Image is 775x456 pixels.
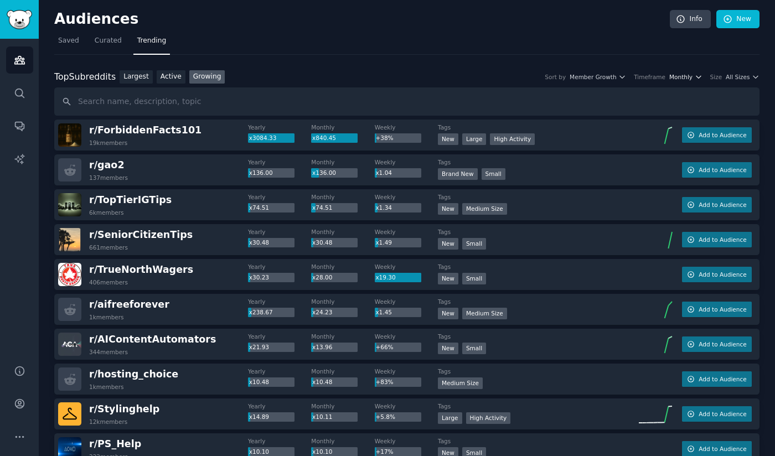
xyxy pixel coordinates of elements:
img: GummySearch logo [7,10,32,29]
div: New [438,238,458,250]
div: New [438,308,458,319]
span: Saved [58,36,79,46]
dt: Yearly [248,437,311,445]
span: r/ aifreeforever [89,299,169,310]
div: Sort by [545,73,566,81]
span: x136.00 [249,169,273,176]
span: x21.93 [249,344,269,350]
dt: Yearly [248,228,311,236]
a: Curated [91,32,126,55]
img: SeniorCitizenTips [58,228,81,251]
div: Size [710,73,722,81]
span: Add to Audience [699,445,746,453]
div: Medium Size [462,203,507,215]
dt: Weekly [375,158,438,166]
div: Small [462,273,486,284]
span: Add to Audience [699,131,746,139]
button: All Sizes [726,73,759,81]
a: Growing [189,70,225,84]
span: Add to Audience [699,271,746,278]
div: Brand New [438,168,478,180]
span: +83% [375,379,393,385]
dt: Weekly [375,437,438,445]
span: x10.10 [249,448,269,455]
div: Large [462,133,487,145]
input: Search name, description, topic [54,87,759,116]
span: x1.34 [375,204,392,211]
span: All Sizes [726,73,750,81]
dt: Monthly [311,298,374,305]
button: Add to Audience [682,336,752,352]
dt: Monthly [311,402,374,410]
button: Add to Audience [682,302,752,317]
span: r/ TrueNorthWagers [89,264,193,275]
a: Trending [133,32,170,55]
dt: Tags [438,193,628,201]
img: TrueNorthWagers [58,263,81,286]
dt: Weekly [375,367,438,375]
button: Add to Audience [682,232,752,247]
button: Add to Audience [682,267,752,282]
div: Small [462,238,486,250]
div: Timeframe [634,73,665,81]
div: High Activity [490,133,535,145]
span: x74.51 [249,204,269,211]
dt: Tags [438,298,628,305]
img: Stylinghelp [58,402,81,426]
div: 344 members [89,348,128,356]
span: +66% [375,344,393,350]
button: Add to Audience [682,197,752,213]
dt: Yearly [248,193,311,201]
button: Member Growth [570,73,626,81]
span: x30.23 [249,274,269,281]
span: x14.89 [249,413,269,420]
img: TopTierIGTips [58,193,81,216]
span: Monthly [669,73,693,81]
span: x28.00 [312,274,332,281]
span: x24.23 [312,309,332,315]
span: x10.48 [249,379,269,385]
dt: Tags [438,437,628,445]
span: x10.48 [312,379,332,385]
dt: Yearly [248,298,311,305]
div: 6k members [89,209,124,216]
dt: Weekly [375,298,438,305]
dt: Monthly [311,193,374,201]
span: r/ gao2 [89,159,125,170]
span: x19.30 [375,274,395,281]
div: 1k members [89,313,124,321]
dt: Yearly [248,123,311,131]
span: Curated [95,36,122,46]
button: Monthly [669,73,702,81]
div: 12k members [89,418,127,426]
dt: Tags [438,367,628,375]
dt: Monthly [311,228,374,236]
div: Small [482,168,505,180]
dt: Weekly [375,402,438,410]
dt: Yearly [248,333,311,340]
span: x10.10 [312,448,332,455]
span: Add to Audience [699,340,746,348]
dt: Monthly [311,367,374,375]
dt: Yearly [248,263,311,271]
span: x1.04 [375,169,392,176]
div: High Activity [466,412,511,424]
dt: Tags [438,402,628,410]
a: New [716,10,759,29]
span: r/ TopTierIGTips [89,194,172,205]
img: AIContentAutomators [58,333,81,356]
dt: Monthly [311,333,374,340]
span: r/ Stylinghelp [89,403,159,414]
div: 19k members [89,139,127,147]
span: x74.51 [312,204,332,211]
dt: Weekly [375,123,438,131]
a: Saved [54,32,83,55]
dt: Monthly [311,158,374,166]
dt: Tags [438,158,628,166]
dt: Yearly [248,158,311,166]
span: r/ PS_Help [89,438,141,449]
span: x238.67 [249,309,273,315]
button: Add to Audience [682,162,752,178]
span: x30.48 [249,239,269,246]
img: ForbiddenFacts101 [58,123,81,147]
